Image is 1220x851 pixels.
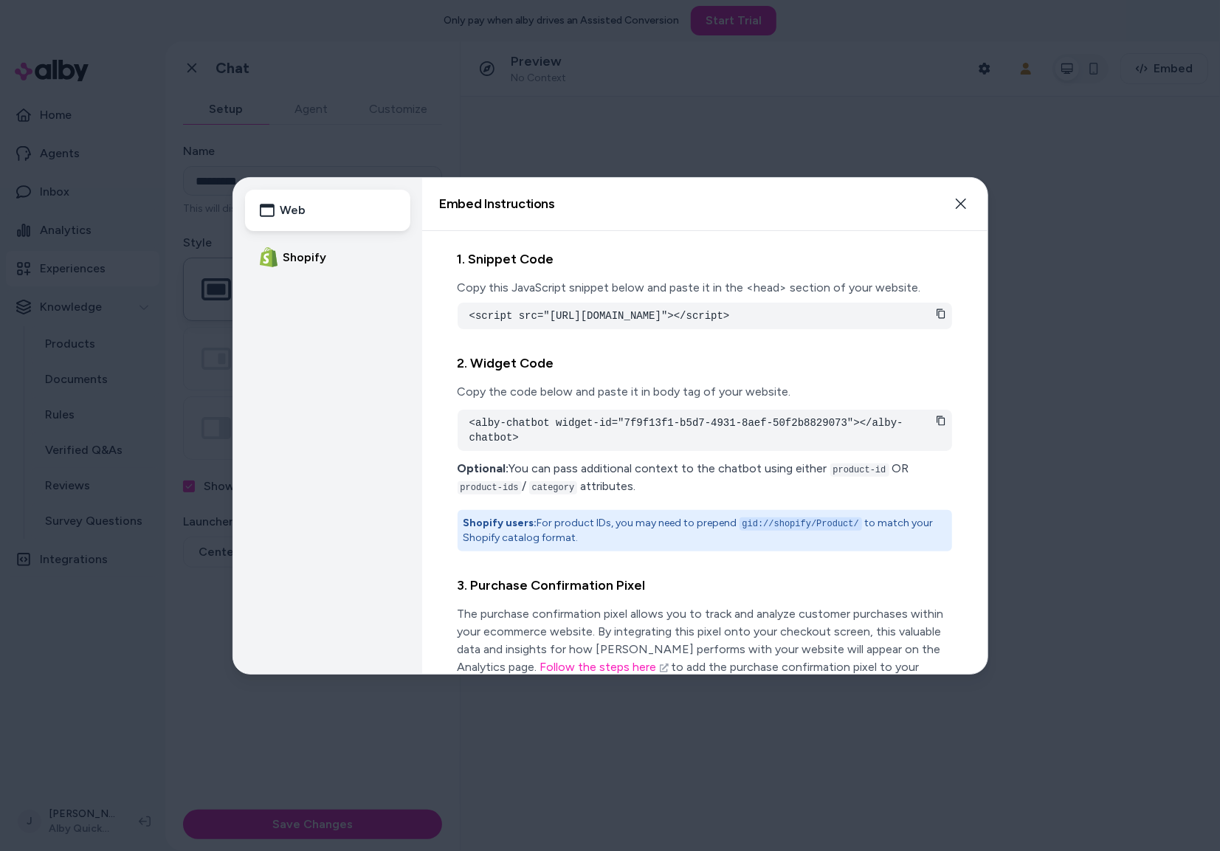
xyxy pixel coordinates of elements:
pre: <script src="[URL][DOMAIN_NAME]"></script> [469,309,940,323]
h2: 2. Widget Code [458,353,952,374]
a: Follow the steps here [540,660,669,674]
button: Shopify [245,237,410,278]
p: Copy this JavaScript snippet below and paste it in the <head> section of your website. [458,279,952,297]
h2: 3. Purchase Confirmation Pixel [458,575,952,596]
p: You can pass additional context to the chatbot using either OR / attributes. [458,460,952,495]
code: gid://shopify/Product/ [740,517,862,531]
pre: <alby-chatbot widget-id="7f9f13f1-b5d7-4931-8aef-50f2b8829073"></alby-chatbot> [469,416,940,445]
button: Web [245,190,410,231]
p: For product IDs, you may need to prepend to match your Shopify catalog format. [463,516,946,545]
img: Shopify Logo [260,247,278,267]
h2: 1. Snippet Code [458,249,952,270]
p: Copy the code below and paste it in body tag of your website. [458,383,952,401]
strong: Optional: [458,461,509,475]
strong: Shopify users: [463,517,537,529]
h2: Embed Instructions [440,197,555,210]
code: product-id [830,464,889,477]
p: The purchase confirmation pixel allows you to track and analyze customer purchases within your ec... [458,605,952,694]
code: product-ids [458,481,522,495]
code: category [529,481,578,495]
